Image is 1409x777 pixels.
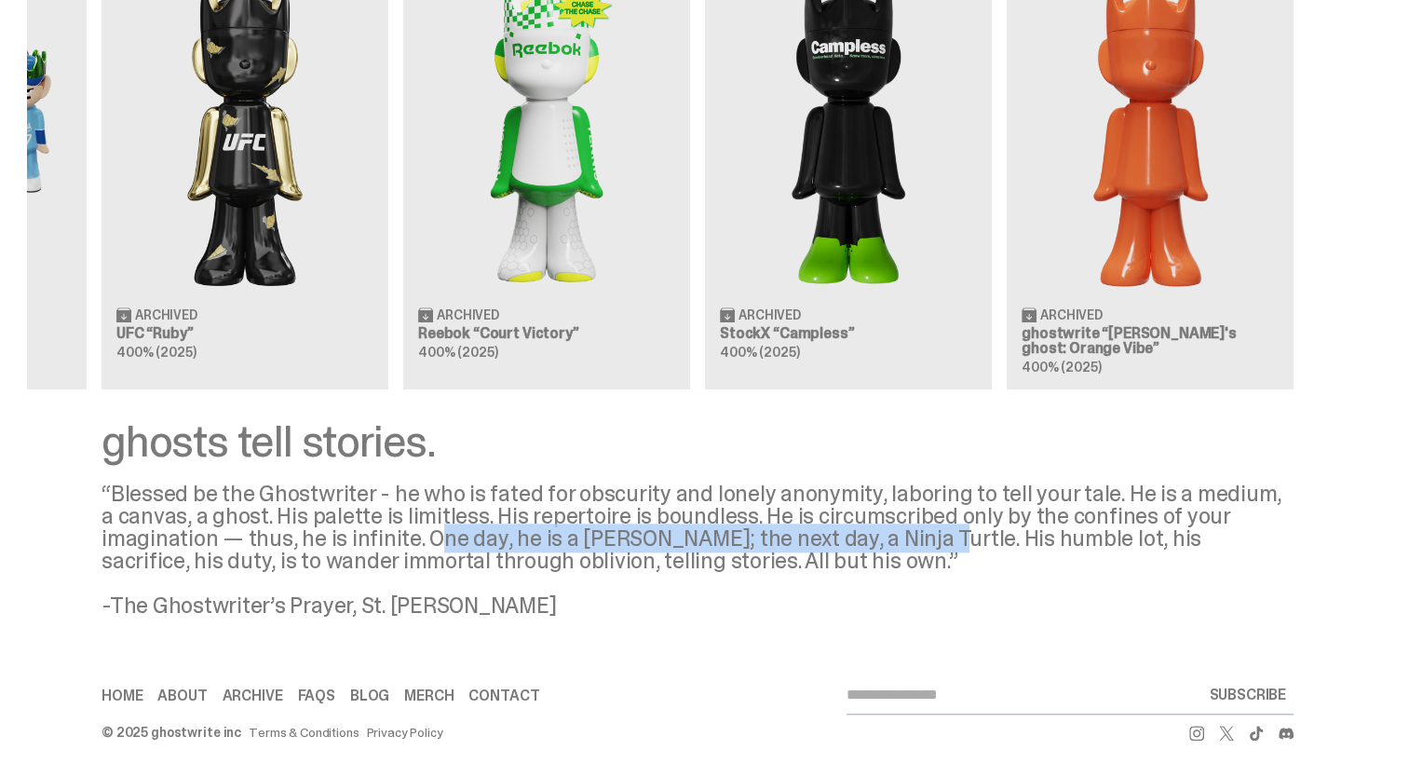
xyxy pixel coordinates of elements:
[350,688,389,703] a: Blog
[404,688,454,703] a: Merch
[116,326,373,341] h3: UFC “Ruby”
[102,483,1294,617] div: “Blessed be the Ghostwriter - he who is fated for obscurity and lonely anonymity, laboring to tel...
[720,344,799,361] span: 400% (2025)
[1022,326,1279,356] h3: ghostwrite “[PERSON_NAME]'s ghost: Orange Vibe”
[367,726,443,739] a: Privacy Policy
[720,326,977,341] h3: StockX “Campless”
[102,688,142,703] a: Home
[437,308,499,321] span: Archived
[116,344,196,361] span: 400% (2025)
[102,419,1294,464] div: ghosts tell stories.
[1022,359,1101,375] span: 400% (2025)
[1040,308,1103,321] span: Archived
[418,344,497,361] span: 400% (2025)
[157,688,207,703] a: About
[418,326,675,341] h3: Reebok “Court Victory”
[297,688,334,703] a: FAQs
[223,688,283,703] a: Archive
[249,726,359,739] a: Terms & Conditions
[135,308,197,321] span: Archived
[738,308,801,321] span: Archived
[468,688,539,703] a: Contact
[102,726,241,739] div: © 2025 ghostwrite inc
[1201,676,1294,714] button: SUBSCRIBE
